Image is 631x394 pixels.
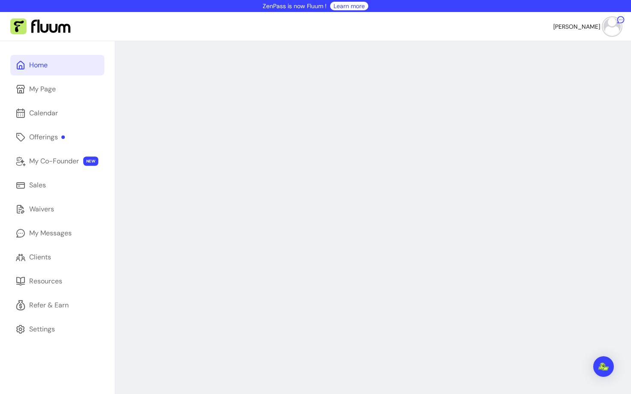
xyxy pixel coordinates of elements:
span: NEW [83,156,98,166]
div: Calendar [29,108,58,118]
div: Clients [29,252,51,262]
div: My Messages [29,228,72,238]
a: My Page [10,79,104,99]
a: Waivers [10,199,104,220]
button: avatar[PERSON_NAME] [553,18,621,35]
a: My Co-Founder NEW [10,151,104,171]
a: Sales [10,175,104,195]
div: My Co-Founder [29,156,79,166]
div: Settings [29,324,55,334]
div: Waivers [29,204,54,214]
p: ZenPass is now Fluum ! [263,2,327,10]
a: Calendar [10,103,104,123]
span: [PERSON_NAME] [553,22,600,31]
div: Home [29,60,48,70]
a: Learn more [334,2,365,10]
div: Open Intercom Messenger [593,356,614,377]
a: Offerings [10,127,104,147]
div: My Page [29,84,56,94]
div: Offerings [29,132,65,142]
a: Settings [10,319,104,340]
img: avatar [604,18,621,35]
a: My Messages [10,223,104,244]
a: Refer & Earn [10,295,104,316]
div: Resources [29,276,62,286]
img: Fluum Logo [10,18,70,35]
a: Resources [10,271,104,292]
a: Home [10,55,104,75]
div: Refer & Earn [29,300,69,310]
div: Sales [29,180,46,190]
a: Clients [10,247,104,268]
